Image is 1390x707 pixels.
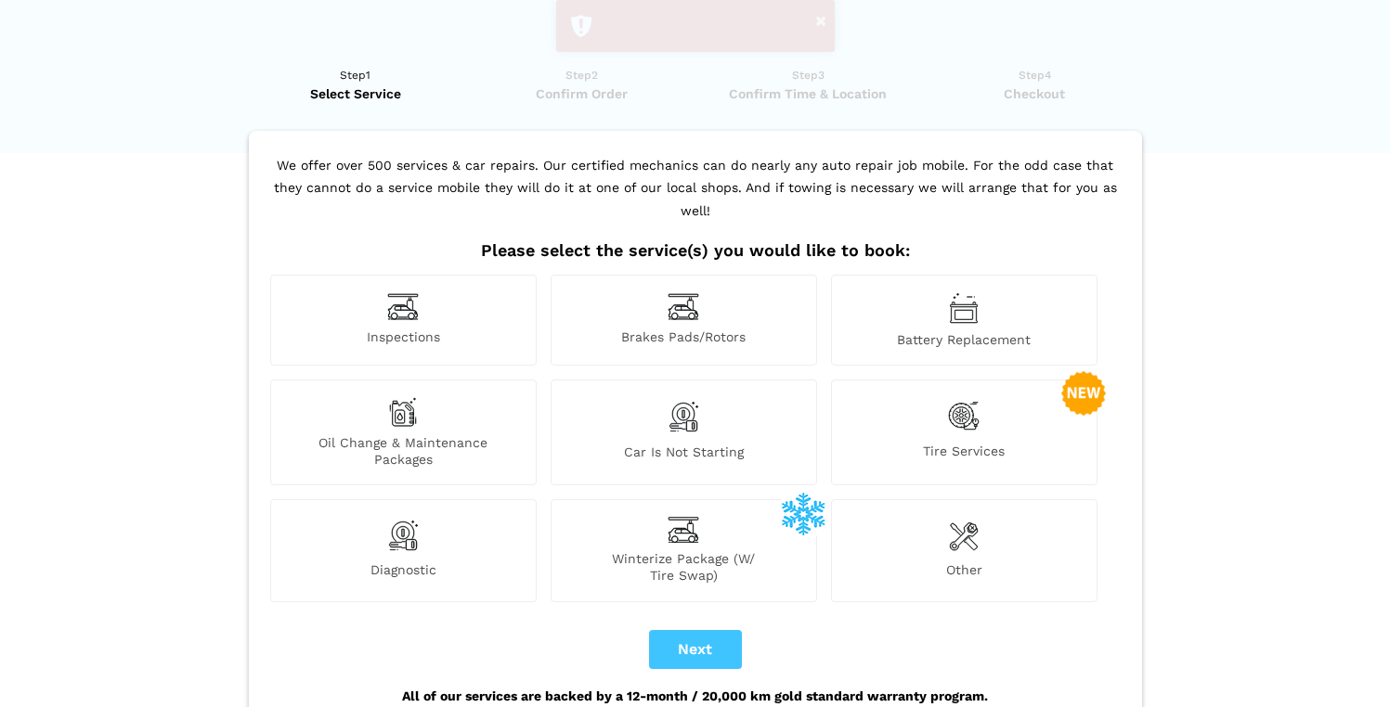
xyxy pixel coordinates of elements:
[649,630,742,669] button: Next
[266,240,1125,261] h2: Please select the service(s) you would like to book:
[271,561,536,584] span: Diagnostic
[1061,371,1106,416] img: new-badge-2-48.png
[832,561,1097,584] span: Other
[552,550,816,584] span: Winterize Package (W/ Tire Swap)
[266,154,1125,241] p: We offer over 500 services & car repairs. Our certified mechanics can do nearly any auto repair j...
[701,84,916,103] span: Confirm Time & Location
[781,491,825,535] img: winterize-icon_1.png
[474,84,689,103] span: Confirm Order
[815,8,826,32] button: ×
[474,66,689,103] a: Step2
[928,84,1142,103] span: Checkout
[249,84,463,103] span: Select Service
[701,66,916,103] a: Step3
[832,443,1097,468] span: Tire Services
[552,328,816,348] span: Brakes Pads/Rotors
[928,66,1142,103] a: Step4
[249,66,463,103] a: Step1
[271,328,536,348] span: Inspections
[271,434,536,468] span: Oil Change & Maintenance Packages
[552,443,816,468] span: Car is not starting
[832,331,1097,348] span: Battery Replacement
